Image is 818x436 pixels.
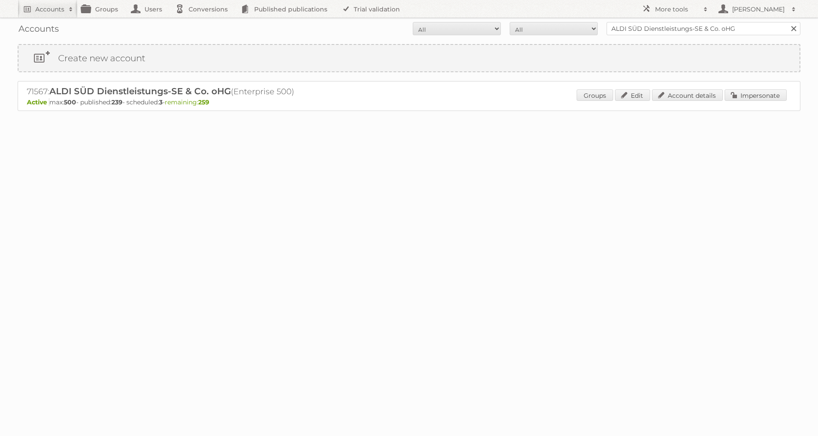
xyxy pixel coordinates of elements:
span: remaining: [165,98,209,106]
a: Impersonate [725,89,787,101]
h2: More tools [655,5,699,14]
a: Account details [652,89,723,101]
strong: 500 [64,98,76,106]
a: Create new account [19,45,799,71]
h2: 71567: (Enterprise 500) [27,86,335,97]
h2: [PERSON_NAME] [730,5,787,14]
span: Active [27,98,49,106]
a: Groups [577,89,613,101]
p: max: - published: - scheduled: - [27,98,791,106]
strong: 239 [111,98,122,106]
strong: 259 [198,98,209,106]
span: ALDI SÜD Dienstleistungs-SE & Co. oHG [49,86,231,96]
a: Edit [615,89,650,101]
h2: Accounts [35,5,64,14]
strong: 3 [159,98,163,106]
